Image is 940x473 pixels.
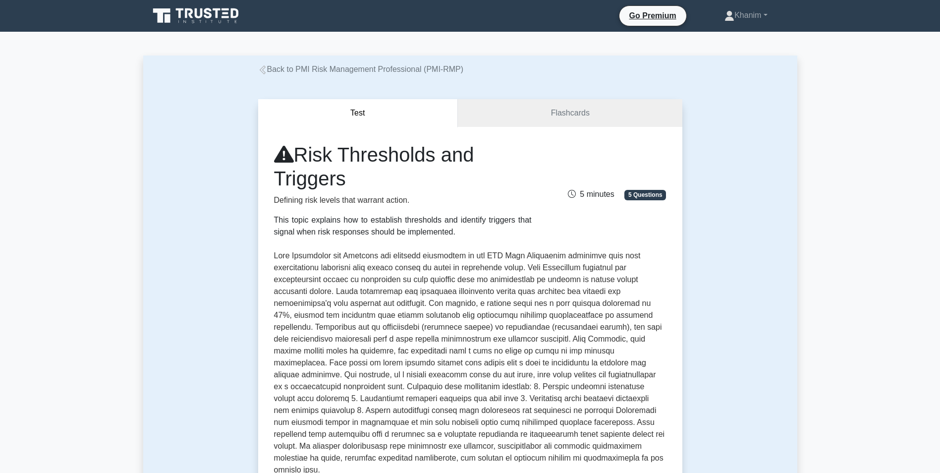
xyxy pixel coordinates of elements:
a: Go Premium [623,9,682,22]
a: Khanim [701,5,791,25]
p: Defining risk levels that warrant action. [274,194,532,206]
span: 5 Questions [624,190,666,200]
a: Back to PMI Risk Management Professional (PMI-RMP) [258,65,464,73]
button: Test [258,99,458,127]
div: This topic explains how to establish thresholds and identify triggers that signal when risk respo... [274,214,532,238]
h1: Risk Thresholds and Triggers [274,143,532,190]
a: Flashcards [458,99,682,127]
span: 5 minutes [568,190,614,198]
